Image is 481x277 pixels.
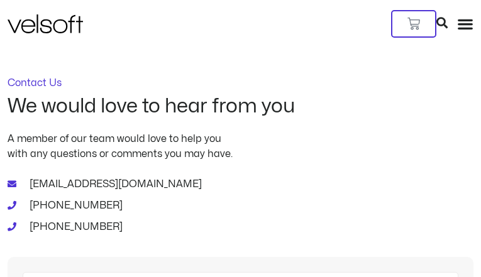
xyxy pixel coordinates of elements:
[8,95,473,117] h2: We would love to hear from you
[8,131,473,161] p: A member of our team would love to help you with any questions or comments you may have.
[8,177,473,192] a: [EMAIL_ADDRESS][DOMAIN_NAME]
[26,198,123,213] span: [PHONE_NUMBER]
[8,78,473,88] p: Contact Us
[26,219,123,234] span: [PHONE_NUMBER]
[457,16,473,32] div: Menu Toggle
[8,14,83,33] img: Velsoft Training Materials
[26,177,202,192] span: [EMAIL_ADDRESS][DOMAIN_NAME]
